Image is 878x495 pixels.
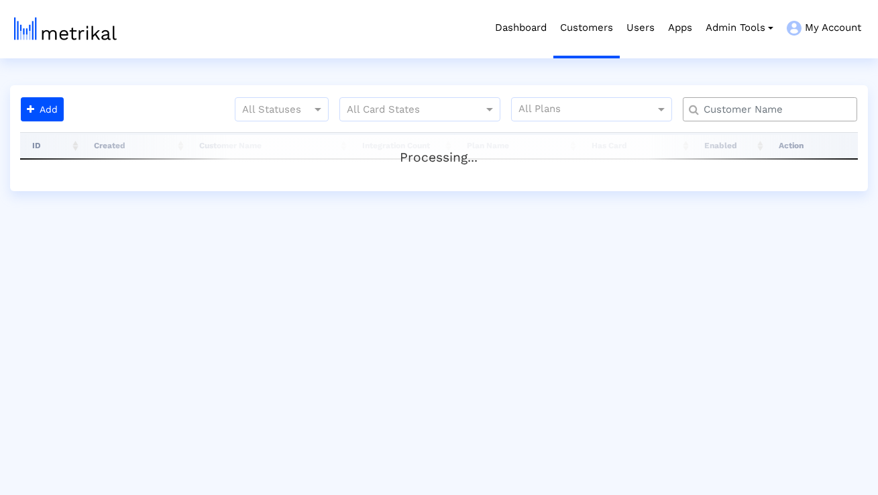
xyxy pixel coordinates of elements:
[350,132,455,159] th: Integration Count
[187,132,350,159] th: Customer Name
[20,135,858,162] div: Processing...
[694,103,852,117] input: Customer Name
[82,132,186,159] th: Created
[692,132,767,159] th: Enabled
[787,21,802,36] img: my-account-menu-icon.png
[580,132,692,159] th: Has Card
[347,101,469,119] input: All Card States
[767,132,858,159] th: Action
[21,97,64,121] button: Add
[20,132,82,159] th: ID
[518,101,657,119] input: All Plans
[455,132,580,159] th: Plan Name
[14,17,117,40] img: metrical-logo-light.png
